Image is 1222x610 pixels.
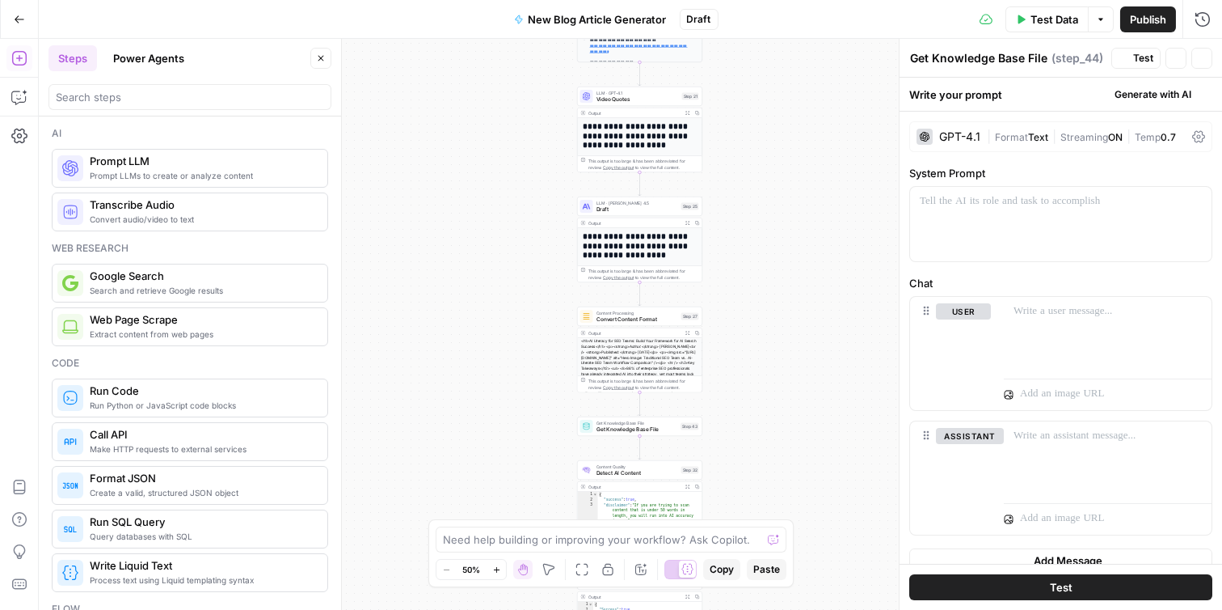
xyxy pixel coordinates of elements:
span: Extract content from web pages [90,328,314,341]
span: Web Page Scrape [90,311,314,328]
span: Toggle code folding, rows 1 through 664 [593,492,598,498]
button: Test [1111,48,1161,69]
span: Publish [1130,11,1166,28]
div: Step 32 [681,467,699,474]
span: New Blog Article Generator [528,11,666,28]
div: Output [588,484,681,490]
span: Run Code [90,383,314,399]
g: Edge from step_20 to step_21 [638,62,641,86]
span: Add Message [1034,553,1102,569]
span: Convert Content Format [596,316,678,324]
span: Copy the output [603,275,634,280]
button: Test [909,574,1212,600]
textarea: Get Knowledge Base File [910,50,1047,66]
span: Copy [710,562,734,577]
span: Toggle code folding, rows 1 through 3 [588,602,593,608]
span: Transcribe Audio [90,197,314,213]
span: ( step_44 ) [1051,50,1103,66]
span: Temp [1135,131,1161,143]
span: Streaming [1060,131,1108,143]
button: Publish [1120,6,1176,32]
span: Test [1050,579,1072,595]
div: Step 21 [682,93,699,100]
span: Create a valid, structured JSON object [90,486,314,499]
span: 0.7 [1161,131,1176,143]
span: Prompt LLMs to create or analyze content [90,169,314,182]
button: Add Message [909,549,1212,573]
span: LLM · [PERSON_NAME] 4.5 [596,200,678,206]
div: This output is too large & has been abbreviated for review. to view the full content. [588,268,699,281]
button: Steps [48,45,97,71]
img: o3r9yhbrn24ooq0tey3lueqptmfj [583,312,591,320]
button: assistant [936,428,1004,444]
div: assistant [910,421,991,535]
span: Process text using Liquid templating syntax [90,574,314,587]
g: Edge from step_27 to step_43 [638,392,641,416]
span: Test [1133,51,1153,66]
g: Edge from step_25 to step_27 [638,282,641,306]
div: 1 [578,492,598,498]
div: <h1>AI Literacy for SEO Teams: Build Your Framework for AI Search Success</h1> <p><strong>Author:... [578,338,702,415]
button: Paste [747,559,786,580]
span: ON [1108,131,1123,143]
g: Edge from step_21 to step_25 [638,172,641,196]
span: Generate with AI [1115,87,1191,102]
button: Copy [703,559,740,580]
div: Get Knowledge Base FileGet Knowledge Base FileStep 43 [577,417,702,436]
label: Chat [909,275,1212,291]
div: 3 [578,502,598,523]
div: Output [588,220,681,227]
button: New Blog Article Generator [504,6,676,32]
img: 0h7jksvol0o4df2od7a04ivbg1s0 [583,466,591,474]
div: Ai [52,126,328,141]
span: Format [995,131,1028,143]
span: Search and retrieve Google results [90,284,314,297]
span: Make HTTP requests to external services [90,443,314,455]
span: 50% [462,563,480,576]
span: Format JSON [90,470,314,486]
span: Google Search [90,268,314,284]
button: Test Data [1005,6,1088,32]
div: Write your prompt [900,78,1222,111]
span: | [1123,128,1135,144]
div: Step 27 [681,313,699,320]
span: | [987,128,995,144]
div: user [910,297,991,410]
div: Output [588,110,681,116]
span: Content Quality [596,464,678,470]
span: Content Processing [596,310,678,316]
span: Convert audio/video to text [90,213,314,226]
span: Run Python or JavaScript code blocks [90,399,314,412]
label: System Prompt [909,165,1212,181]
div: Step 25 [681,203,699,210]
span: Video Quotes [596,95,679,104]
div: Output [588,330,681,337]
span: Write Liquid Text [90,557,314,574]
div: Code [52,356,328,371]
span: Test Data [1030,11,1078,28]
div: 1 [578,602,594,608]
span: Detect AI Content [596,469,678,477]
span: Paste [753,562,780,577]
div: This output is too large & has been abbreviated for review. to view the full content. [588,158,699,171]
span: LLM · GPT-4.1 [596,90,679,96]
span: Draft [596,205,678,214]
button: Power Agents [103,45,194,71]
div: Content ProcessingConvert Content FormatStep 27Output<h1>AI Literacy for SEO Teams: Build Your Fr... [577,307,702,392]
span: Get Knowledge Base File [596,426,678,434]
span: Text [1028,131,1048,143]
span: Query databases with SQL [90,530,314,543]
span: Call API [90,426,314,443]
span: Prompt LLM [90,153,314,169]
div: 2 [578,498,598,503]
button: Generate with AI [1093,84,1212,105]
g: Edge from step_43 to step_32 [638,436,641,460]
div: GPT-4.1 [939,131,980,142]
div: Web research [52,241,328,256]
div: Output [588,594,681,600]
span: Run SQL Query [90,514,314,530]
span: Copy the output [603,385,634,390]
div: Content QualityDetect AI ContentStep 32Output{ "success":true, "disclaimer":"If you are trying to... [577,460,702,546]
span: Copy the output [603,165,634,170]
span: Draft [686,12,710,27]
